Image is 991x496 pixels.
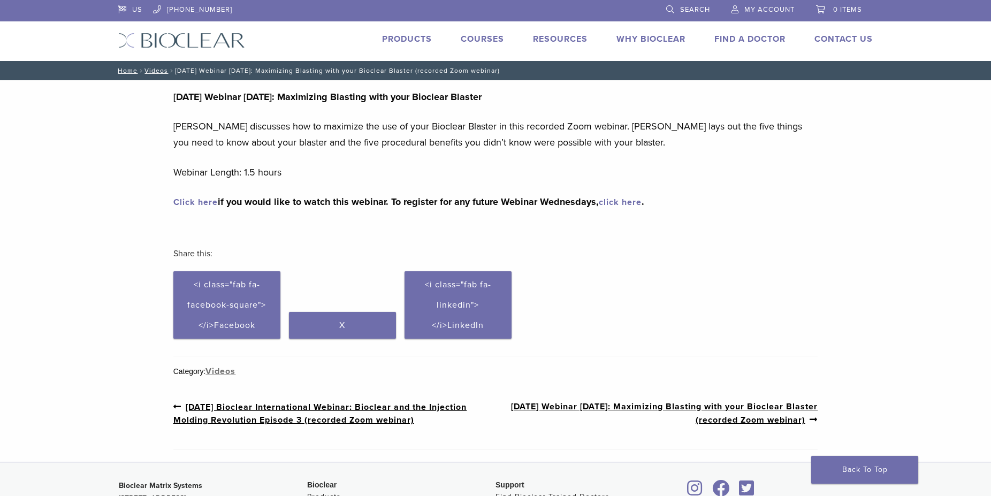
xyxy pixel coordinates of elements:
span: / [138,68,144,73]
p: Webinar Length: 1.5 hours [173,164,818,180]
h3: Share this: [173,241,818,266]
a: Click here [173,197,218,208]
a: Find A Doctor [714,34,786,44]
a: X [289,312,396,339]
span: <i class="fab fa-linkedin"></i>LinkedIn [425,279,491,331]
nav: Post Navigation [173,378,818,449]
span: Bioclear [307,480,337,489]
a: Home [115,67,138,74]
div: Category: [173,365,818,378]
span: Search [680,5,710,14]
a: click here [599,197,642,208]
a: <i class="fab fa-facebook-square"></i>Facebook [173,271,280,339]
span: 0 items [833,5,862,14]
span: <i class="fab fa-facebook-square"></i>Facebook [187,279,266,331]
a: <i class="fab fa-linkedin"></i>LinkedIn [405,271,512,339]
a: Resources [533,34,588,44]
a: Contact Us [814,34,873,44]
a: Videos [205,366,235,377]
a: Products [382,34,432,44]
span: Support [495,480,524,489]
span: My Account [744,5,795,14]
strong: if you would like to watch this webinar. To register for any future Webinar Wednesdays, . [173,196,644,208]
span: / [168,68,175,73]
nav: [DATE] Webinar [DATE]: Maximizing Blasting with your Bioclear Blaster (recorded Zoom webinar) [110,61,881,80]
a: [DATE] Webinar [DATE]: Maximizing Blasting with your Bioclear Blaster (recorded Zoom webinar) [495,400,818,426]
a: [DATE] Bioclear International Webinar: Bioclear and the Injection Molding Revolution Episode 3 (r... [173,400,495,426]
a: Courses [461,34,504,44]
strong: [DATE] Webinar [DATE]: Maximizing Blasting with your Bioclear Blaster [173,91,482,103]
a: Videos [144,67,168,74]
a: Why Bioclear [616,34,685,44]
a: Back To Top [811,456,918,484]
img: Bioclear [118,33,245,48]
strong: Bioclear Matrix Systems [119,481,202,490]
span: X [339,320,345,331]
p: [PERSON_NAME] discusses how to maximize the use of your Bioclear Blaster in this recorded Zoom we... [173,118,818,150]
